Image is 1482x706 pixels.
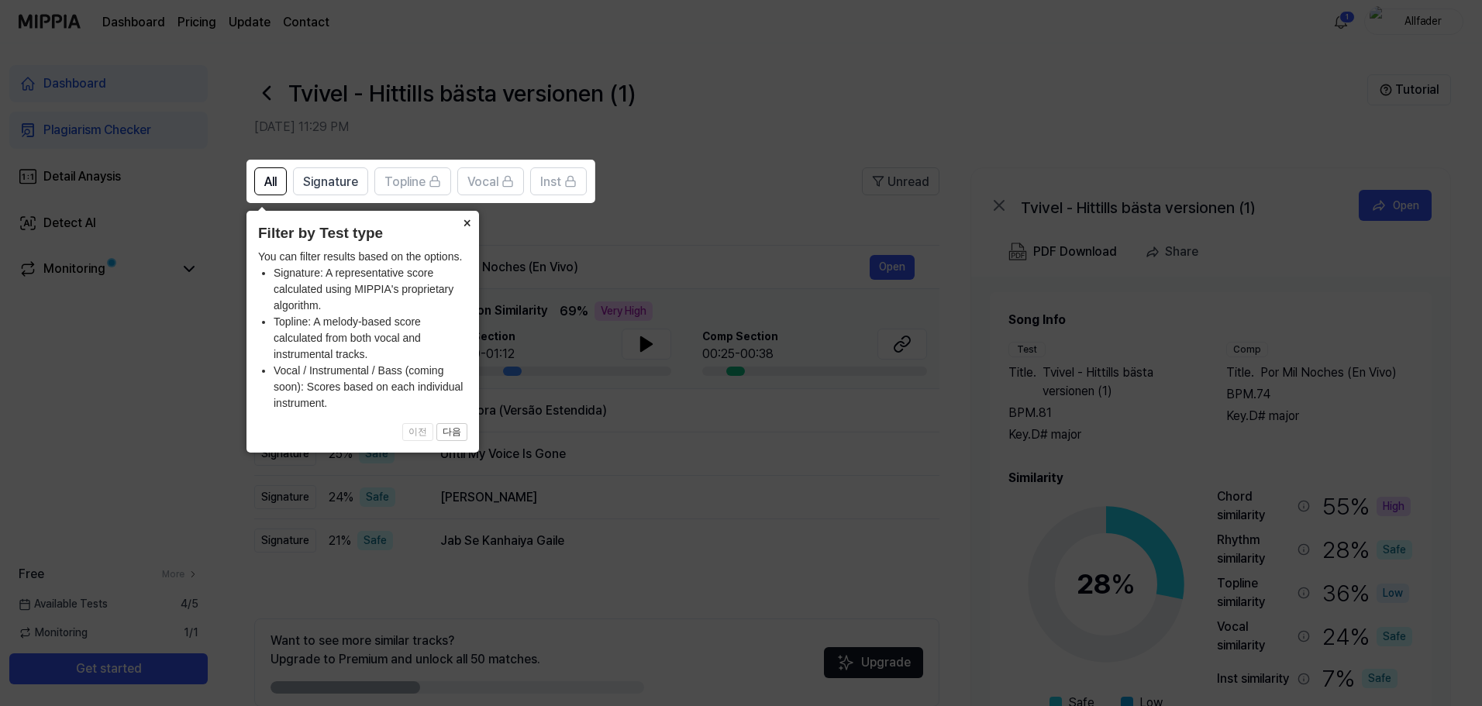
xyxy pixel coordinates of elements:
[274,314,467,363] li: Topline: A melody-based score calculated from both vocal and instrumental tracks.
[374,167,451,195] button: Topline
[274,265,467,314] li: Signature: A representative score calculated using MIPPIA's proprietary algorithm.
[530,167,587,195] button: Inst
[274,363,467,412] li: Vocal / Instrumental / Bass (coming soon): Scores based on each individual instrument.
[454,211,479,232] button: Close
[436,423,467,442] button: 다음
[258,222,467,245] header: Filter by Test type
[457,167,524,195] button: Vocal
[467,173,498,191] span: Vocal
[293,167,368,195] button: Signature
[303,173,358,191] span: Signature
[264,173,277,191] span: All
[540,173,561,191] span: Inst
[384,173,426,191] span: Topline
[258,249,467,412] div: You can filter results based on the options.
[254,167,287,195] button: All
